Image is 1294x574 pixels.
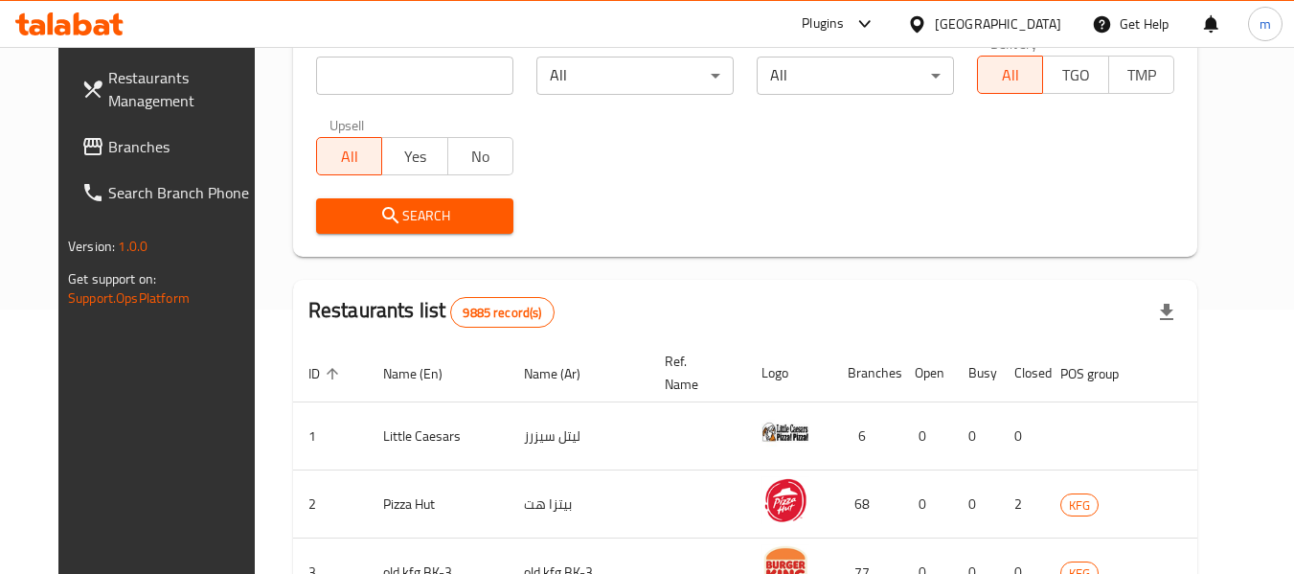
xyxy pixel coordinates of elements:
[1144,289,1190,335] div: Export file
[509,402,649,471] td: ليتل سيزرز
[118,234,148,259] span: 1.0.0
[390,143,440,171] span: Yes
[308,296,555,328] h2: Restaurants list
[447,137,513,175] button: No
[68,234,115,259] span: Version:
[325,143,375,171] span: All
[999,471,1045,539] td: 2
[953,344,999,402] th: Busy
[368,402,509,471] td: Little Caesars
[1260,13,1271,34] span: m
[331,204,498,228] span: Search
[832,402,899,471] td: 6
[935,13,1061,34] div: [GEOGRAPHIC_DATA]
[66,170,275,216] a: Search Branch Phone
[66,124,275,170] a: Branches
[68,266,156,291] span: Get support on:
[832,344,899,402] th: Branches
[999,402,1045,471] td: 0
[509,471,649,539] td: بيتزا هت
[999,344,1045,402] th: Closed
[761,476,809,524] img: Pizza Hut
[524,362,605,385] span: Name (Ar)
[802,12,844,35] div: Plugins
[368,471,509,539] td: Pizza Hut
[977,56,1043,94] button: All
[1060,362,1144,385] span: POS group
[108,181,260,204] span: Search Branch Phone
[316,198,513,234] button: Search
[108,135,260,158] span: Branches
[953,471,999,539] td: 0
[953,402,999,471] td: 0
[108,66,260,112] span: Restaurants Management
[451,304,553,322] span: 9885 record(s)
[899,402,953,471] td: 0
[450,297,554,328] div: Total records count
[1108,56,1174,94] button: TMP
[761,408,809,456] img: Little Caesars
[990,36,1038,50] label: Delivery
[899,344,953,402] th: Open
[456,143,506,171] span: No
[293,402,368,471] td: 1
[665,350,723,396] span: Ref. Name
[66,55,275,124] a: Restaurants Management
[986,61,1035,89] span: All
[746,344,832,402] th: Logo
[381,137,447,175] button: Yes
[316,137,382,175] button: All
[316,57,513,95] input: Search for restaurant name or ID..
[329,118,365,131] label: Upsell
[1061,494,1098,517] span: KFG
[68,286,190,310] a: Support.OpsPlatform
[293,471,368,539] td: 2
[757,57,954,95] div: All
[1117,61,1167,89] span: TMP
[536,57,734,95] div: All
[1051,61,1101,89] span: TGO
[308,362,345,385] span: ID
[899,471,953,539] td: 0
[1042,56,1108,94] button: TGO
[832,471,899,539] td: 68
[383,362,467,385] span: Name (En)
